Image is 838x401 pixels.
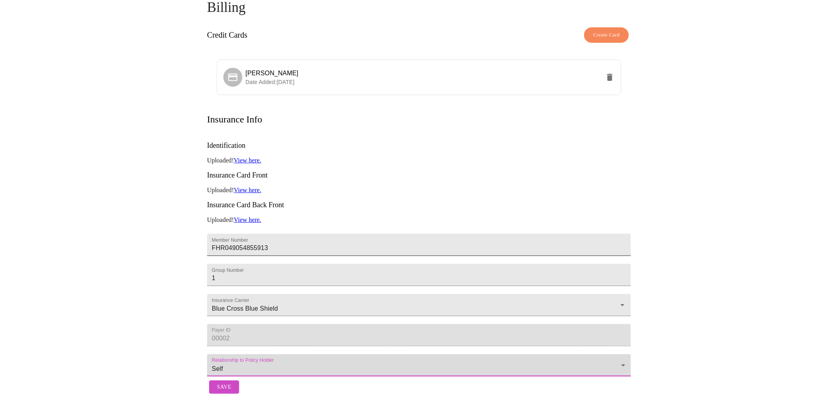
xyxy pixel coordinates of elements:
[234,187,261,193] a: View here.
[207,216,631,223] p: Uploaded!
[207,141,631,150] h3: Identification
[207,171,631,179] h3: Insurance Card Front
[207,157,631,164] p: Uploaded!
[246,70,299,76] span: [PERSON_NAME]
[207,31,248,40] h3: Credit Cards
[209,380,239,394] button: Save
[584,27,629,43] button: Create Card
[234,157,261,164] a: View here.
[207,354,631,376] div: Self
[217,382,231,392] span: Save
[207,187,631,194] p: Uploaded!
[207,114,262,125] h3: Insurance Info
[246,79,295,85] span: Date Added: [DATE]
[617,300,628,311] button: Open
[600,68,619,87] button: delete
[234,216,261,223] a: View here.
[207,201,631,209] h3: Insurance Card Back Front
[593,31,620,40] span: Create Card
